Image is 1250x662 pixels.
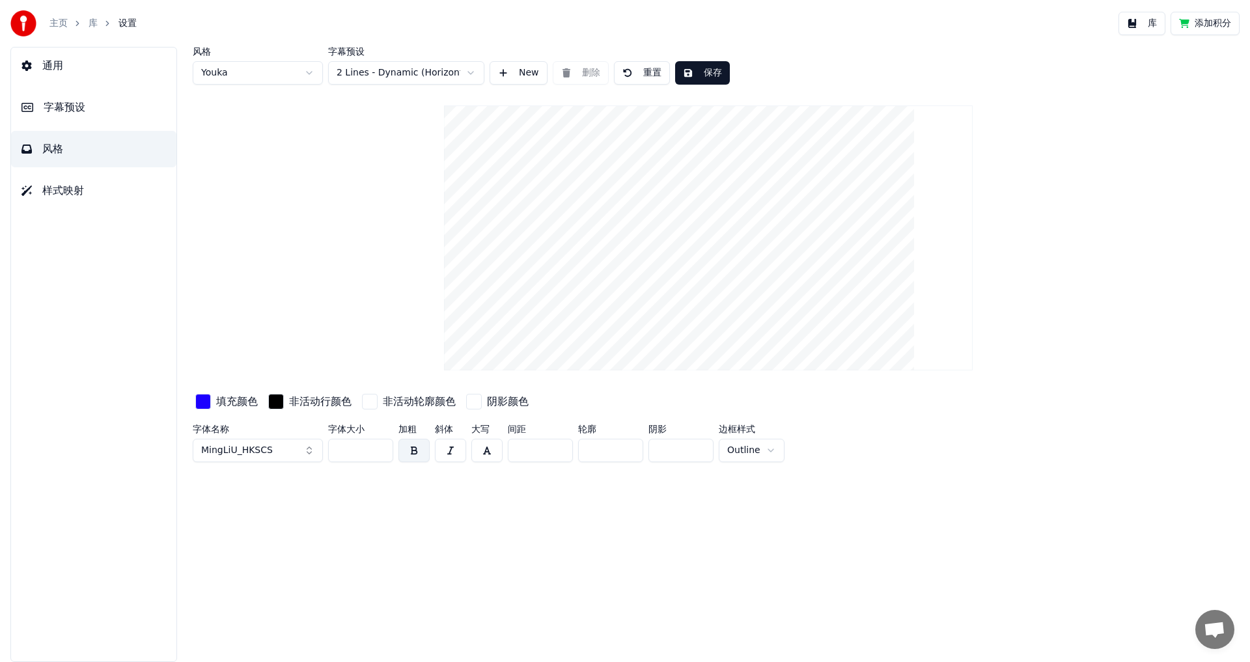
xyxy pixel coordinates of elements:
div: 阴影颜色 [487,394,529,409]
label: 风格 [193,47,323,56]
a: 主页 [49,17,68,30]
button: 填充颜色 [193,391,260,412]
label: 边框样式 [719,424,785,434]
button: 库 [1118,12,1165,35]
span: 设置 [118,17,137,30]
div: 填充颜色 [216,394,258,409]
label: 大写 [471,424,503,434]
label: 加粗 [398,424,430,434]
span: 样式映射 [42,183,84,199]
a: 库 [89,17,98,30]
label: 字幕预设 [328,47,484,56]
span: 风格 [42,141,63,157]
img: youka [10,10,36,36]
button: 风格 [11,131,176,167]
label: 斜体 [435,424,466,434]
button: 重置 [614,61,670,85]
button: 非活动轮廓颜色 [359,391,458,412]
div: 非活动行颜色 [289,394,352,409]
span: 通用 [42,58,63,74]
span: MingLiU_HKSCS [201,444,273,457]
div: 非活动轮廓颜色 [383,394,456,409]
button: 样式映射 [11,172,176,209]
nav: breadcrumb [49,17,137,30]
label: 轮廓 [578,424,643,434]
button: 添加积分 [1171,12,1240,35]
label: 间距 [508,424,573,434]
span: 字幕预设 [44,100,85,115]
button: New [490,61,548,85]
button: 非活动行颜色 [266,391,354,412]
button: 字幕预设 [11,89,176,126]
button: 阴影颜色 [464,391,531,412]
label: 字体名称 [193,424,323,434]
label: 阴影 [648,424,714,434]
a: 打開聊天 [1195,610,1234,649]
label: 字体大小 [328,424,393,434]
button: 通用 [11,48,176,84]
button: 保存 [675,61,730,85]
